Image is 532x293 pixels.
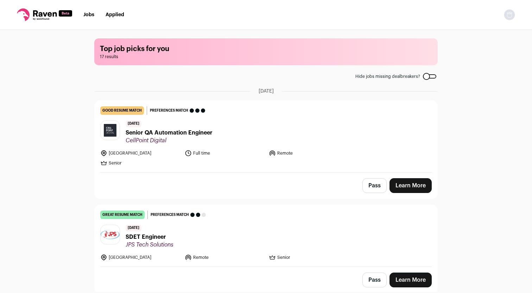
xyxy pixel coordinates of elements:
a: Applied [106,12,124,17]
img: nopic.png [504,9,515,20]
span: JPS Tech Solutions [126,241,173,248]
li: Full time [185,150,265,157]
span: CellPoint Digital [126,137,213,144]
a: Learn More [389,178,432,193]
button: Pass [362,178,387,193]
li: [GEOGRAPHIC_DATA] [100,150,180,157]
span: [DATE] [259,88,274,95]
span: [DATE] [126,120,141,127]
div: good resume match [100,106,144,115]
img: 7e6d68ceb816f7eeff5d677af77655927ca84ffb2ce9d0cd75e9f80b2852ea3e.jpg [101,121,120,140]
li: [GEOGRAPHIC_DATA] [100,254,180,261]
li: Senior [269,254,349,261]
span: Preferences match [151,211,189,218]
a: Learn More [389,273,432,287]
li: Senior [100,160,180,167]
h1: Top job picks for you [100,44,432,54]
button: Pass [362,273,387,287]
span: [DATE] [126,225,141,231]
a: good resume match Preferences match [DATE] Senior QA Automation Engineer CellPoint Digital [GEOGR... [95,101,437,172]
div: great resume match [100,211,145,219]
img: 56f33ba3aebab4d7a1e87ba7d74a868f19e3928d3fb759ec54767a8720d30771.png [101,230,120,239]
span: 17 results [100,54,432,60]
li: Remote [269,150,349,157]
span: Hide jobs missing dealbreakers? [355,74,420,79]
a: great resume match Preferences match [DATE] SDET Engineer JPS Tech Solutions [GEOGRAPHIC_DATA] Re... [95,205,437,267]
button: Open dropdown [504,9,515,20]
li: Remote [185,254,265,261]
span: Senior QA Automation Engineer [126,129,213,137]
a: Jobs [83,12,94,17]
span: Preferences match [150,107,188,114]
span: SDET Engineer [126,233,173,241]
